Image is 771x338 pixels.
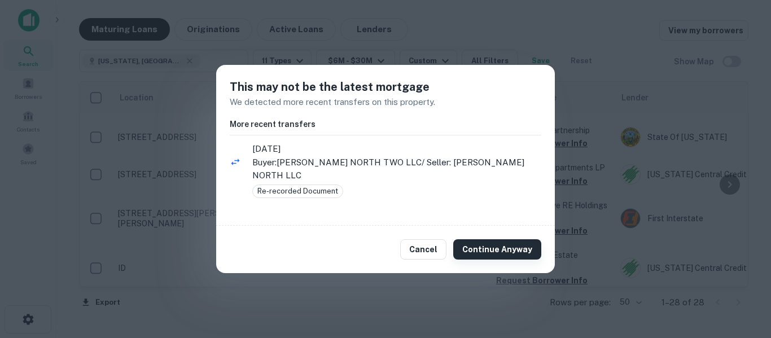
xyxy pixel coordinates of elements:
[230,118,541,130] h6: More recent transfers
[252,156,541,182] p: Buyer: [PERSON_NAME] NORTH TWO LLC / Seller: [PERSON_NAME] NORTH LLC
[230,78,541,95] h5: This may not be the latest mortgage
[715,248,771,302] iframe: Chat Widget
[453,239,541,260] button: Continue Anyway
[253,186,343,197] span: Re-recorded Document
[252,142,541,156] span: [DATE]
[230,95,541,109] p: We detected more recent transfers on this property.
[252,185,343,198] div: Re-recorded Document
[400,239,446,260] button: Cancel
